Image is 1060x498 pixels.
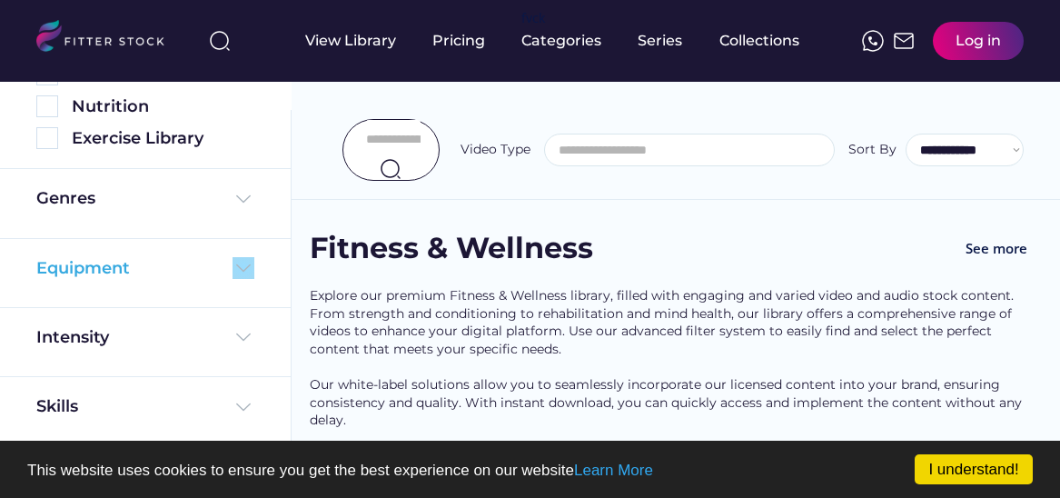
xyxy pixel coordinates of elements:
img: search-normal.svg [380,158,401,180]
p: This website uses cookies to ensure you get the best experience on our website [27,463,1033,478]
div: Video Type [461,141,530,159]
img: meteor-icons_whatsapp%20%281%29.svg [862,30,884,52]
div: Pricing [432,31,485,51]
div: Equipment [36,257,130,280]
img: Rectangle%205126.svg [36,127,58,149]
div: Skills [36,395,82,418]
button: See more [951,228,1042,269]
img: Rectangle%205126.svg [36,95,58,117]
img: Frame%2051.svg [893,30,915,52]
div: Fitness & Wellness [310,228,593,269]
img: Frame%20%284%29.svg [233,257,254,279]
div: View Library [305,31,396,51]
div: Exercise Library [72,127,254,150]
div: Sort By [848,141,897,159]
a: Learn More [574,462,653,479]
div: Series [638,31,683,51]
img: Frame%20%284%29.svg [233,188,254,210]
div: Genres [36,187,95,210]
div: fvck [521,9,545,27]
a: I understand! [915,454,1033,484]
div: Log in [956,31,1001,51]
img: search-normal%203.svg [209,30,231,52]
div: Categories [521,31,601,51]
div: Nutrition [72,95,254,118]
img: Frame%20%284%29.svg [233,396,254,418]
img: Frame%20%284%29.svg [233,326,254,348]
img: LOGO.svg [36,20,180,57]
div: Intensity [36,326,109,349]
div: Collections [719,31,799,51]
